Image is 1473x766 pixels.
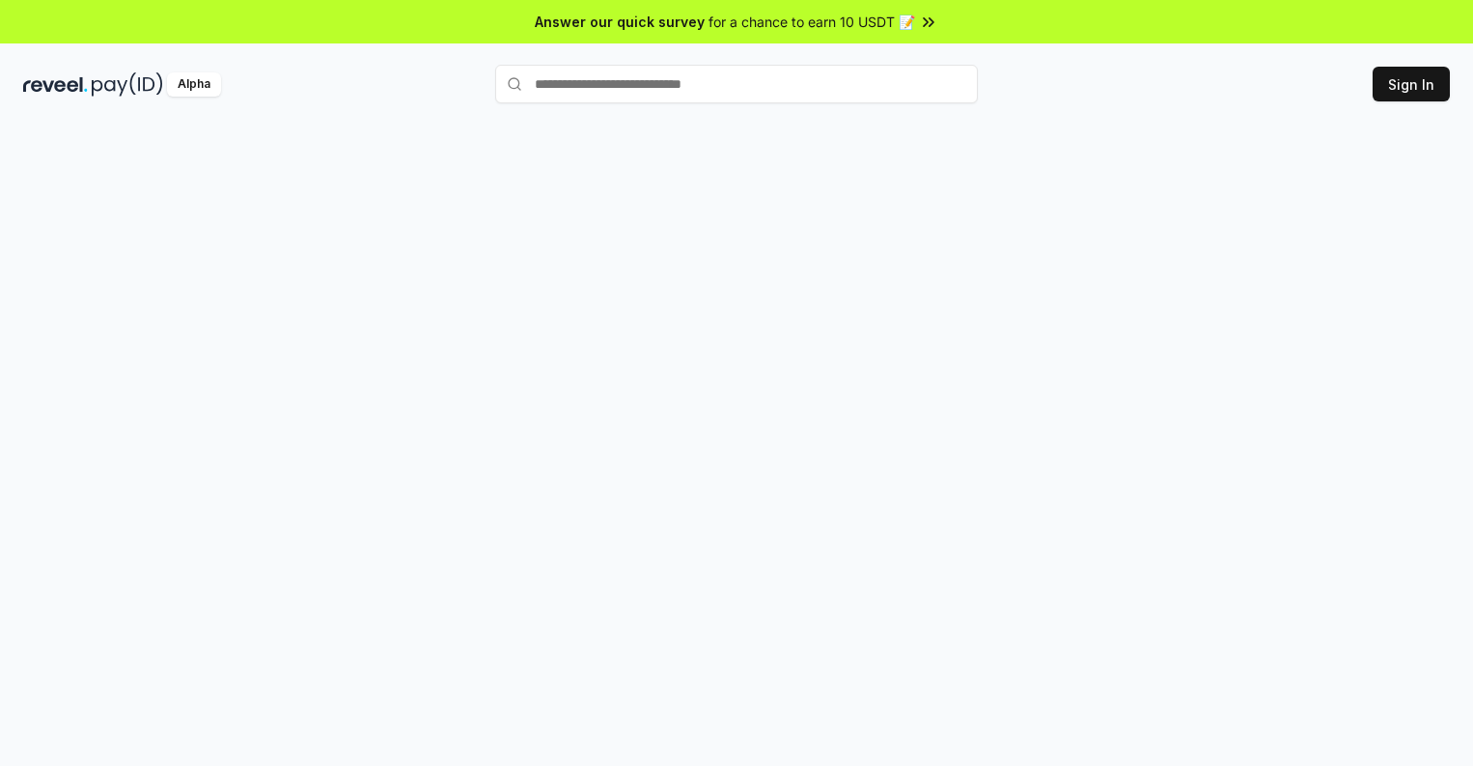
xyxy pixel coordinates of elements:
[92,72,163,97] img: pay_id
[709,12,915,32] span: for a chance to earn 10 USDT 📝
[1373,67,1450,101] button: Sign In
[23,72,88,97] img: reveel_dark
[167,72,221,97] div: Alpha
[535,12,705,32] span: Answer our quick survey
